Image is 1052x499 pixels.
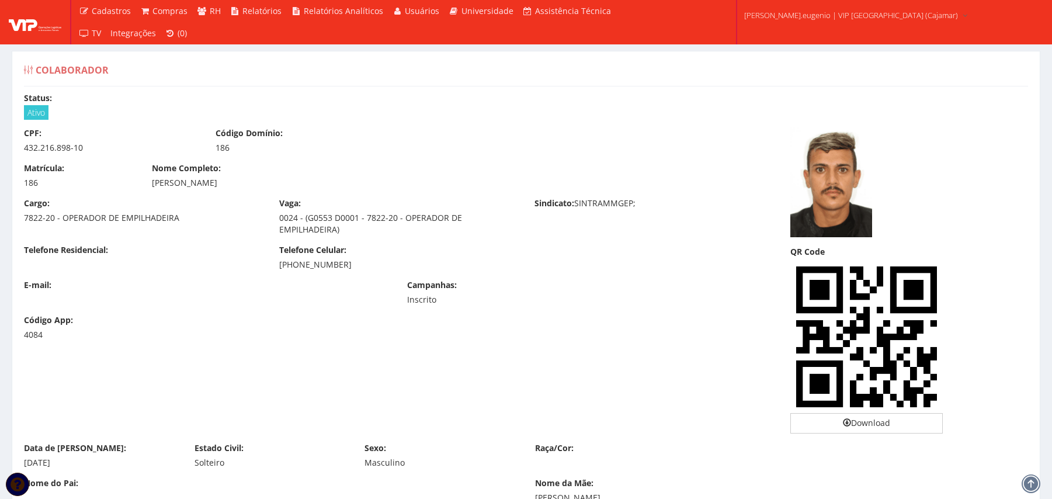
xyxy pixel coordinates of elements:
[526,197,781,212] div: SINTRAMMGEP;
[9,13,61,31] img: logo
[407,294,581,306] div: Inscrito
[790,413,943,433] a: Download
[790,246,825,258] label: QR Code
[24,197,50,209] label: Cargo:
[405,5,439,16] span: Usuários
[24,105,48,120] span: Ativo
[24,127,41,139] label: CPF:
[24,162,64,174] label: Matrícula:
[24,442,126,454] label: Data de [PERSON_NAME]:
[92,27,101,39] span: TV
[279,244,346,256] label: Telefone Celular:
[304,5,383,16] span: Relatórios Analíticos
[744,9,958,21] span: [PERSON_NAME].eugenio | VIP [GEOGRAPHIC_DATA] (Cajamar)
[535,442,574,454] label: Raça/Cor:
[152,162,221,174] label: Nome Completo:
[24,177,134,189] div: 186
[195,442,244,454] label: Estado Civil:
[364,457,518,469] div: Masculino
[535,5,611,16] span: Assistência Técnica
[210,5,221,16] span: RH
[152,5,188,16] span: Compras
[152,177,645,189] div: [PERSON_NAME]
[279,197,301,209] label: Vaga:
[24,212,262,224] div: 7822-20 - OPERADOR DE EMPILHADEIRA
[24,142,198,154] div: 432.216.898-10
[92,5,131,16] span: Cadastros
[178,27,187,39] span: (0)
[24,244,108,256] label: Telefone Residencial:
[106,22,161,44] a: Integrações
[24,314,73,326] label: Código App:
[279,259,517,271] div: [PHONE_NUMBER]
[535,477,593,489] label: Nome da Mãe:
[216,127,283,139] label: Código Domínio:
[364,442,386,454] label: Sexo:
[461,5,513,16] span: Universidade
[195,457,348,469] div: Solteiro
[790,127,872,237] img: captura-de-tela-2025-08-12-160619-1755025690689b911ac0a1a.png
[24,457,177,469] div: [DATE]
[110,27,156,39] span: Integrações
[24,329,134,341] div: 4084
[24,92,52,104] label: Status:
[24,477,78,489] label: Nome do Pai:
[407,279,457,291] label: Campanhas:
[24,279,51,291] label: E-mail:
[242,5,282,16] span: Relatórios
[216,142,390,154] div: 186
[279,212,517,235] div: 0024 - (G0553 D0001 - 7822-20 - OPERADOR DE EMPILHADEIRA)
[790,261,943,414] img: EyR0gSNwBgsQdIEjcAYLEHSBI3AGCxB0gSNwBgsQdIEjcAYLEHSBI3AGCxB0gSNwBgsQdIEjcAYLEHSBI3AGCfgH3jAMCk2Hd...
[74,22,106,44] a: TV
[534,197,574,209] label: Sindicato:
[36,64,109,77] span: Colaborador
[161,22,192,44] a: (0)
